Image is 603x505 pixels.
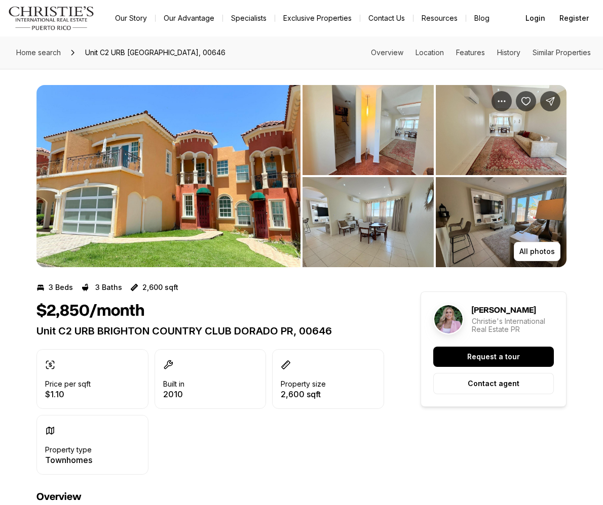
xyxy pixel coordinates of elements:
span: Login [525,14,545,22]
a: Skip to: Location [416,48,444,57]
p: Unit C2 URB BRIGHTON COUNTRY CLUB DORADO PR, 00646 [36,325,384,337]
p: Christie's International Real Estate PR [472,317,554,333]
p: 2,600 sqft [281,390,326,398]
a: Blog [466,11,498,25]
li: 1 of 6 [36,85,300,267]
a: Home search [12,45,65,61]
button: View image gallery [436,177,567,267]
button: Save Property: Unit C2 URB BRIGHTON COUNTRY CLUB [516,91,536,111]
button: Share Property: Unit C2 URB BRIGHTON COUNTRY CLUB [540,91,560,111]
nav: Page section menu [371,49,591,57]
button: Login [519,8,551,28]
span: Unit C2 URB [GEOGRAPHIC_DATA], 00646 [81,45,230,61]
p: Property type [45,446,92,454]
a: Our Advantage [156,11,222,25]
a: Skip to: History [497,48,520,57]
h5: [PERSON_NAME] [472,305,536,315]
li: 2 of 6 [303,85,567,267]
button: Contact Us [360,11,413,25]
h4: Overview [36,491,384,503]
p: All photos [519,247,555,256]
button: Register [553,8,595,28]
h1: $2,850/month [36,302,144,321]
a: Skip to: Overview [371,48,403,57]
a: Skip to: Features [456,48,485,57]
a: Resources [413,11,466,25]
button: Contact agent [433,373,554,394]
span: Register [559,14,589,22]
button: 3 Baths [81,279,122,296]
a: Skip to: Similar Properties [533,48,591,57]
p: 2,600 sqft [142,283,178,291]
button: All photos [514,242,560,261]
p: Contact agent [468,380,519,388]
button: View image gallery [436,85,567,175]
button: Request a tour [433,347,554,367]
a: Our Story [107,11,155,25]
button: Property options [492,91,512,111]
p: Built in [163,380,184,388]
a: Specialists [223,11,275,25]
p: Property size [281,380,326,388]
button: View image gallery [303,85,434,175]
p: Townhomes [45,456,92,464]
p: Request a tour [467,353,520,361]
img: logo [8,6,95,30]
p: Price per sqft [45,380,91,388]
p: $1.10 [45,390,91,398]
div: Listing Photos [36,85,567,267]
p: 3 Beds [49,283,73,291]
a: Exclusive Properties [275,11,360,25]
p: 3 Baths [95,283,122,291]
p: 2010 [163,390,184,398]
button: View image gallery [36,85,300,267]
span: Home search [16,48,61,57]
button: View image gallery [303,177,434,267]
